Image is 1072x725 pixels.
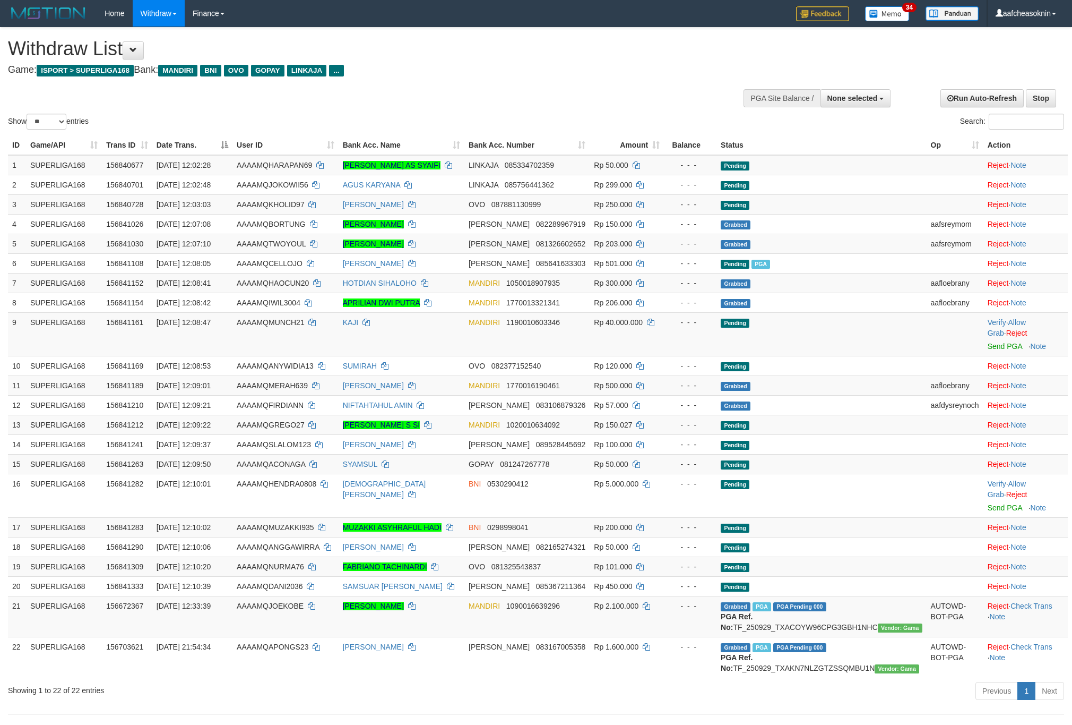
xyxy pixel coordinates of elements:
div: - - - [668,400,712,411]
div: - - - [668,479,712,489]
span: Pending [721,362,749,371]
span: AAAAMQMERAH639 [237,381,308,390]
span: 156841154 [106,298,143,307]
a: [DEMOGRAPHIC_DATA][PERSON_NAME] [343,480,426,499]
span: Rp 50.000 [594,460,628,468]
a: Reject [988,523,1009,532]
a: Note [1010,181,1026,189]
td: 16 [8,474,26,517]
td: SUPERLIGA168 [26,434,102,454]
td: 15 [8,454,26,474]
a: Reject [988,200,1009,209]
span: Rp 50.000 [594,161,628,169]
span: AAAAMQHENDRA0808 [237,480,316,488]
span: Copy 089528445692 to clipboard [536,440,585,449]
span: [DATE] 12:08:47 [157,318,211,327]
a: [PERSON_NAME] [343,259,404,268]
span: AAAAMQFIRDIANN [237,401,304,410]
td: 10 [8,356,26,376]
span: BNI [469,480,481,488]
span: Pending [721,181,749,190]
span: OVO [224,65,248,76]
span: OVO [469,362,485,370]
td: · [983,253,1068,273]
input: Search: [989,114,1064,130]
td: SUPERLIGA168 [26,214,102,234]
span: Pending [721,421,749,430]
a: Note [1010,421,1026,429]
span: AAAAMQSLALOM123 [237,440,311,449]
span: Copy 1190010603346 to clipboard [506,318,560,327]
th: Date Trans.: activate to sort column descending [152,135,232,155]
td: SUPERLIGA168 [26,293,102,312]
span: Copy 0530290412 to clipboard [487,480,529,488]
td: SUPERLIGA168 [26,395,102,415]
span: 156841026 [106,220,143,228]
span: Pending [721,161,749,170]
span: [DATE] 12:08:53 [157,362,211,370]
span: AAAAMQANYWIDIA13 [237,362,314,370]
span: Grabbed [721,220,750,229]
td: · [983,415,1068,434]
span: GOPAY [251,65,284,76]
a: [PERSON_NAME] [343,220,404,228]
span: AAAAMQHARAPAN69 [237,161,312,169]
a: Reject [988,240,1009,248]
span: AAAAMQJOKOWII56 [237,181,308,189]
a: Verify [988,318,1006,327]
a: Next [1035,682,1064,700]
span: Copy 1770013321341 to clipboard [506,298,560,307]
td: aafsreymom [927,234,983,253]
span: Rp 500.000 [594,381,632,390]
span: [DATE] 12:07:08 [157,220,211,228]
span: [DATE] 12:07:10 [157,240,211,248]
span: 156841169 [106,362,143,370]
span: Grabbed [721,240,750,249]
a: Reject [988,460,1009,468]
td: SUPERLIGA168 [26,454,102,474]
span: Grabbed [721,299,750,308]
span: Copy 081326602652 to clipboard [536,240,585,248]
td: · [983,234,1068,253]
span: [DATE] 12:09:37 [157,440,211,449]
a: [PERSON_NAME] [343,440,404,449]
span: Rp 150.027 [594,421,632,429]
div: - - - [668,258,712,269]
span: · [988,480,1026,499]
img: Feedback.jpg [796,6,849,21]
a: Reject [988,381,1009,390]
a: FABRIANO TACHINARDI [343,562,427,571]
span: ISPORT > SUPERLIGA168 [37,65,134,76]
span: AAAAMQCELLOJO [237,259,302,268]
span: [DATE] 12:08:42 [157,298,211,307]
span: LINKAJA [469,181,498,189]
td: · · [983,474,1068,517]
td: 4 [8,214,26,234]
a: Note [1010,562,1026,571]
a: MUZAKKI ASYHRAFUL HADI [343,523,442,532]
a: Run Auto-Refresh [940,89,1024,107]
span: 156841189 [106,381,143,390]
a: Allow Grab [988,318,1026,337]
span: Rp 150.000 [594,220,632,228]
span: GOPAY [469,460,494,468]
span: [DATE] 12:10:01 [157,480,211,488]
a: Note [1010,582,1026,591]
span: Grabbed [721,279,750,288]
td: · [983,175,1068,194]
td: SUPERLIGA168 [26,474,102,517]
a: SAMSUAR [PERSON_NAME] [343,582,443,591]
span: Rp 5.000.000 [594,480,638,488]
span: Rp 57.000 [594,401,628,410]
span: Pending [721,460,749,470]
span: Grabbed [721,402,750,411]
td: aafdysreynoch [927,395,983,415]
span: MANDIRI [469,381,500,390]
span: Pending [721,480,749,489]
a: Allow Grab [988,480,1026,499]
span: [PERSON_NAME] [469,440,530,449]
span: AAAAMQGREGO27 [237,421,305,429]
span: [DATE] 12:09:50 [157,460,211,468]
span: Copy 1770016190461 to clipboard [506,381,560,390]
div: - - - [668,278,712,288]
